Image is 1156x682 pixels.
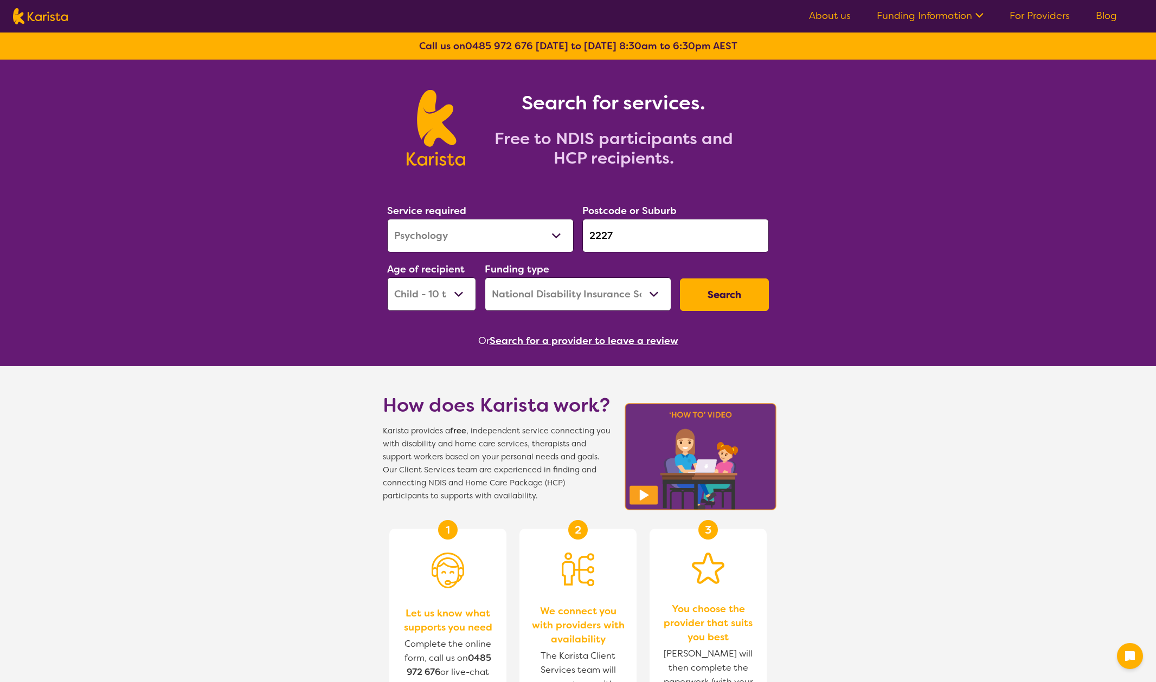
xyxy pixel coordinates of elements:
a: About us [809,9,851,22]
label: Age of recipient [387,263,465,276]
div: 2 [568,520,588,540]
input: Type [582,219,769,252]
span: Let us know what supports you need [400,606,496,634]
a: Blog [1096,9,1117,22]
label: Funding type [485,263,549,276]
label: Postcode or Suburb [582,204,677,217]
span: You choose the provider that suits you best [660,602,756,644]
span: Or [478,333,490,349]
b: free [450,426,466,436]
h1: How does Karista work? [383,392,611,418]
div: 3 [698,520,718,540]
a: For Providers [1010,9,1070,22]
a: Funding Information [877,9,984,22]
img: Karista video [621,400,780,514]
span: We connect you with providers with availability [530,604,626,646]
img: Person with headset icon [432,553,464,588]
img: Karista logo [13,8,68,24]
img: Person being matched to services icon [562,553,594,586]
h1: Search for services. [478,90,749,116]
button: Search [680,278,769,311]
div: 1 [438,520,458,540]
a: 0485 972 676 [465,40,533,53]
b: Call us on [DATE] to [DATE] 8:30am to 6:30pm AEST [419,40,737,53]
h2: Free to NDIS participants and HCP recipients. [478,129,749,168]
button: Search for a provider to leave a review [490,333,678,349]
img: Star icon [692,553,724,584]
img: Karista logo [407,90,465,166]
label: Service required [387,204,466,217]
span: Karista provides a , independent service connecting you with disability and home care services, t... [383,425,611,503]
